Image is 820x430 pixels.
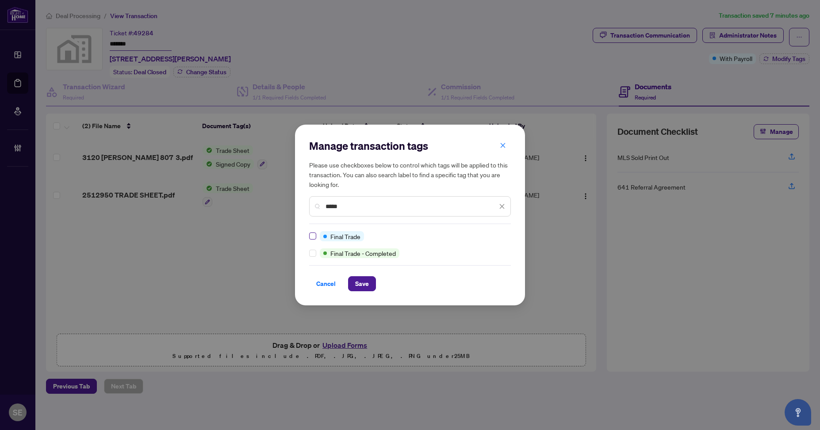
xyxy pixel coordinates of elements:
[330,248,396,258] span: Final Trade - Completed
[348,276,376,291] button: Save
[500,142,506,148] span: close
[309,276,343,291] button: Cancel
[330,232,360,241] span: Final Trade
[309,139,511,153] h2: Manage transaction tags
[316,277,336,291] span: Cancel
[309,160,511,189] h5: Please use checkboxes below to control which tags will be applied to this transaction. You can al...
[785,399,811,426] button: Open asap
[355,277,369,291] span: Save
[499,203,505,209] span: close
